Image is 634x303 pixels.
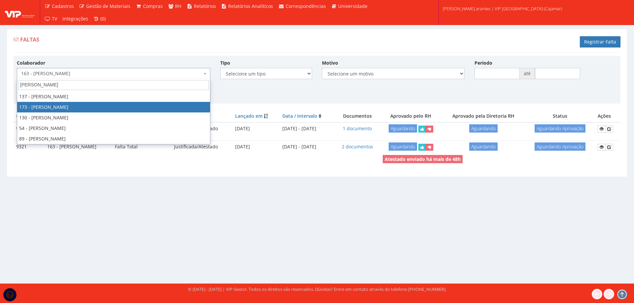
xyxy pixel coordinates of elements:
th: Ações [595,110,620,122]
td: 9321 [14,141,45,153]
th: Aprovado pelo RH [380,110,441,122]
span: Universidade [338,3,368,9]
label: Motivo [322,60,338,66]
span: Aguardando Aprovação [535,142,585,151]
th: Documentos [335,110,380,122]
span: Cadastros [52,3,74,9]
span: RH [175,3,181,9]
span: Gestão de Materiais [86,3,130,9]
li: 54 - [PERSON_NAME] [17,123,210,134]
span: até [520,68,535,79]
span: Aguardando Aprovação [535,124,585,133]
span: 163 - DIEGO VAZ DA SILVA [21,70,202,77]
span: Integrações [62,15,88,22]
a: Lançado em [235,113,263,119]
span: Relatórios Analíticos [228,3,273,9]
span: 163 - DIEGO VAZ DA SILVA [17,68,210,79]
a: Registrar Falta [580,36,620,47]
td: Justificada/Atestado [171,141,232,153]
span: Relatórios [194,3,216,9]
label: Colaborador [17,60,45,66]
span: [PERSON_NAME].arantes | VIP [GEOGRAPHIC_DATA] (Cajamar) [443,5,562,12]
a: 2 documentos [342,143,373,150]
span: (0) [100,15,106,22]
td: [DATE] [232,141,280,153]
span: Compras [143,3,163,9]
span: Correspondências [286,3,326,9]
label: Tipo [220,60,230,66]
th: Aprovado pela Diretoria RH [441,110,525,122]
img: logo [5,8,35,17]
td: Falta Total [112,141,171,153]
a: Data / Intervalo [282,113,317,119]
li: 173 - [PERSON_NAME] [17,102,210,112]
span: Aguardando [469,142,498,151]
td: [DATE] - [DATE] [280,141,335,153]
span: Aguardando [389,124,417,133]
td: [DATE] [232,122,280,135]
span: TV [52,15,57,22]
li: 89 - [PERSON_NAME] [17,134,210,144]
span: Aguardando [389,142,417,151]
td: 9397 [14,122,45,135]
span: Faltas [20,36,39,43]
a: 1 documento [343,125,372,132]
strong: Atestado enviado há mais de 48h [385,156,461,162]
a: Integrações [60,13,91,25]
th: Status [525,110,595,122]
td: 163 - [PERSON_NAME] [45,141,112,153]
a: TV [42,13,60,25]
a: Código [16,113,32,119]
li: 130 - [PERSON_NAME] [17,112,210,123]
a: (0) [91,13,109,25]
span: Aguardando [469,124,498,133]
div: © [DATE] - [DATE] | VIP Gestor. Todos os direitos são reservados. Dúvidas? Entre em contato atrav... [188,286,446,292]
li: 137 - [PERSON_NAME] [17,91,210,102]
td: [DATE] - [DATE] [280,122,335,135]
label: Período [475,60,492,66]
